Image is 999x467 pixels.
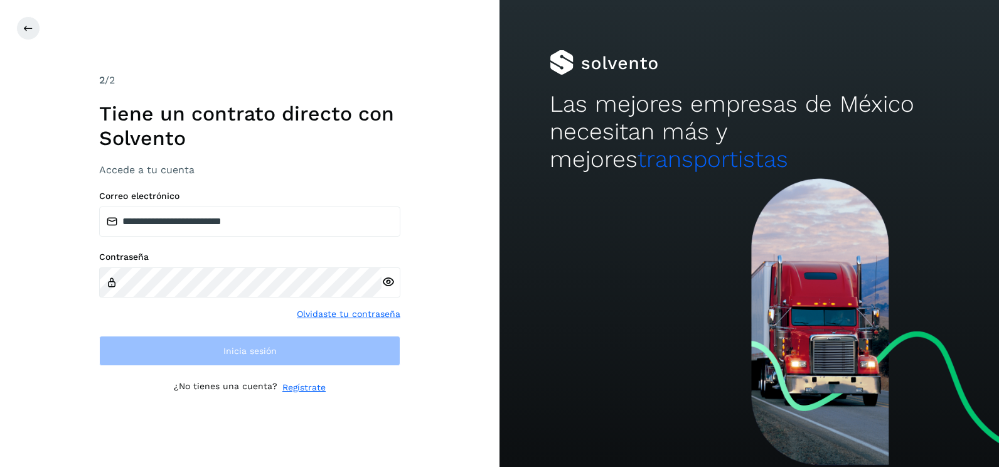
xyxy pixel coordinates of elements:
[99,164,400,176] h3: Accede a tu cuenta
[99,336,400,366] button: Inicia sesión
[638,146,788,173] span: transportistas
[174,381,277,394] p: ¿No tienes una cuenta?
[99,74,105,86] span: 2
[99,191,400,201] label: Correo electrónico
[297,308,400,321] a: Olvidaste tu contraseña
[550,90,949,174] h2: Las mejores empresas de México necesitan más y mejores
[223,346,277,355] span: Inicia sesión
[99,252,400,262] label: Contraseña
[99,73,400,88] div: /2
[99,102,400,150] h1: Tiene un contrato directo con Solvento
[282,381,326,394] a: Regístrate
